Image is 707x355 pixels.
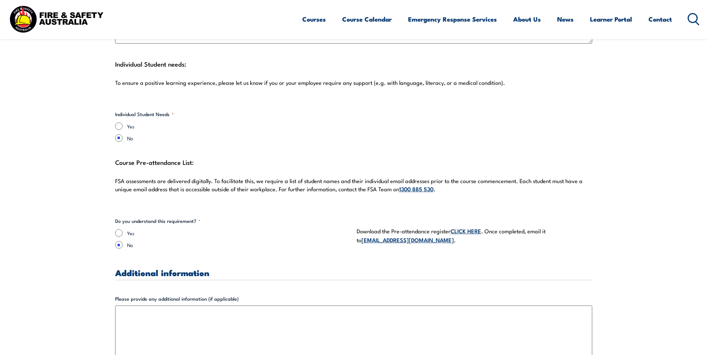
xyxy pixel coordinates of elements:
[115,217,201,225] legend: Do you understand this requirement?
[127,229,351,237] label: Yes
[451,227,481,235] a: CLICK HERE
[115,157,592,202] div: Course Pre-attendance List:
[513,9,541,29] a: About Us
[115,268,592,277] h3: Additional information
[115,58,592,96] div: Individual Student needs:
[115,177,592,193] p: FSA assessments are delivered digitally. To facilitate this, we require a list of student names a...
[557,9,574,29] a: News
[357,227,592,244] p: Download the Pre-attendance register . Once completed, email it to .
[362,236,454,244] a: [EMAIL_ADDRESS][DOMAIN_NAME]
[648,9,672,29] a: Contact
[127,241,351,249] label: No
[302,9,326,29] a: Courses
[408,9,497,29] a: Emergency Response Services
[399,185,433,193] a: 1300 885 530
[115,79,592,86] p: To ensure a positive learning experience, please let us know if you or your employee require any ...
[115,295,592,303] label: Please provide any additional information (if applicable)
[127,134,351,142] label: No
[127,122,351,130] label: Yes
[115,111,174,118] legend: Individual Student Needs
[342,9,392,29] a: Course Calendar
[590,9,632,29] a: Learner Portal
